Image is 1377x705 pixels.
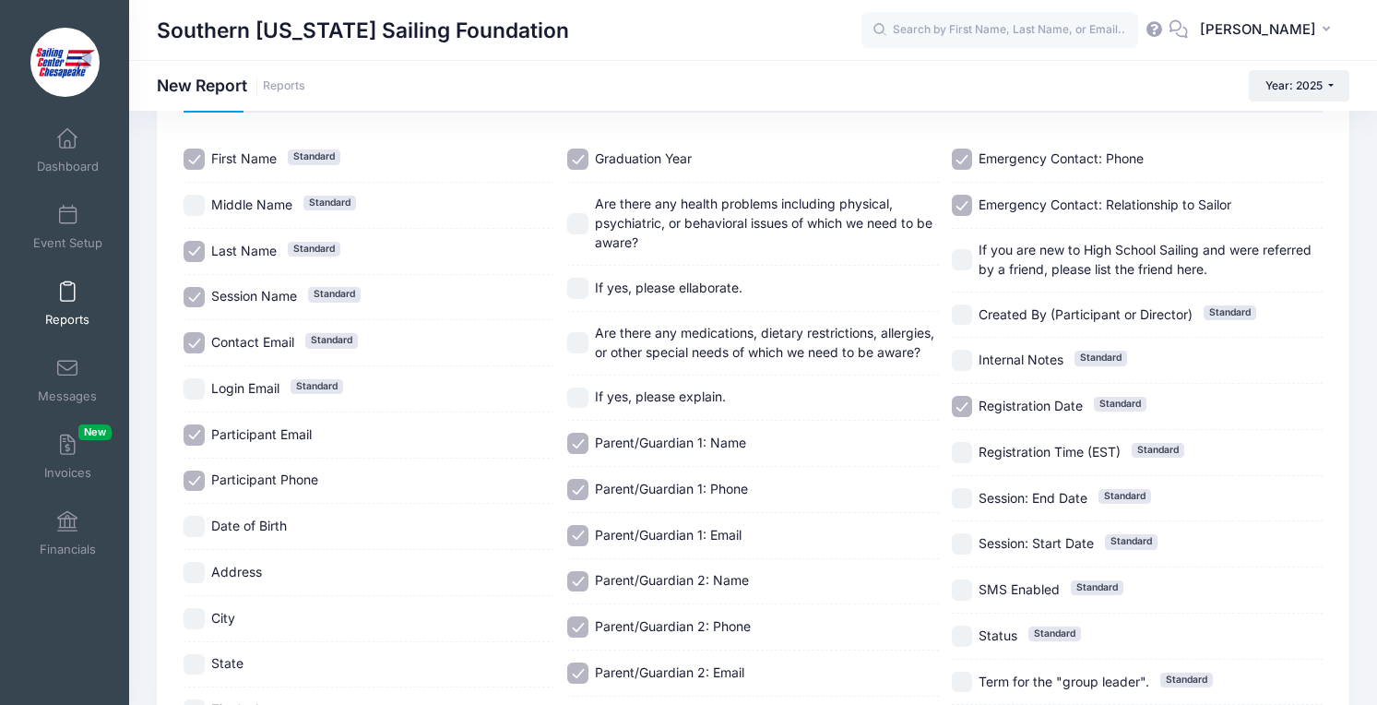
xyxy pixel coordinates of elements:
[595,388,726,404] span: If yes, please explain.
[595,572,749,588] span: Parent/Guardian 2: Name
[184,471,205,492] input: Participant Phone
[1200,19,1316,40] span: [PERSON_NAME]
[211,288,297,304] span: Session Name
[1188,9,1349,52] button: [PERSON_NAME]
[211,518,287,533] span: Date of Birth
[157,76,305,95] h1: New Report
[567,149,588,170] input: Graduation Year
[157,9,569,52] h1: Southern [US_STATE] Sailing Foundation
[24,348,112,412] a: Messages
[567,571,588,592] input: Parent/Guardian 2: Name
[979,242,1312,277] span: If you are new to High School Sailing and were referred by a friend, please list the friend here.
[979,197,1231,212] span: Emergency Contact: Relationship to Sailor
[595,435,746,450] span: Parent/Guardian 1: Name
[184,654,205,675] input: State
[184,562,205,583] input: Address
[952,305,973,326] input: Created By (Participant or Director)Standard
[184,287,205,308] input: Session NameStandard
[211,610,235,626] span: City
[567,278,588,299] input: If yes, please ellaborate.
[595,150,692,166] span: Graduation Year
[567,433,588,454] input: Parent/Guardian 1: Name
[861,12,1138,49] input: Search by First Name, Last Name, or Email...
[184,516,205,537] input: Date of Birth
[979,150,1144,166] span: Emergency Contact: Phone
[952,580,973,601] input: SMS EnabledStandard
[952,149,973,170] input: Emergency Contact: Phone
[952,533,973,555] input: Session: Start DateStandard
[38,388,97,404] span: Messages
[952,488,973,509] input: Session: End DateStandard
[263,79,305,93] a: Reports
[952,350,973,371] input: Internal NotesStandard
[979,398,1083,413] span: Registration Date
[24,195,112,259] a: Event Setup
[184,378,205,400] input: Login EmailStandard
[211,197,292,212] span: Middle Name
[952,442,973,463] input: Registration Time (EST)Standard
[33,235,102,251] span: Event Setup
[30,28,100,97] img: Southern Maryland Sailing Foundation
[211,655,243,671] span: State
[44,465,91,481] span: Invoices
[288,149,340,164] span: Standard
[184,424,205,446] input: Participant Email
[211,243,277,258] span: Last Name
[567,479,588,500] input: Parent/Guardian 1: Phone
[211,380,279,396] span: Login Email
[1249,70,1349,102] button: Year: 2025
[24,501,112,566] a: Financials
[24,271,112,336] a: Reports
[184,241,205,262] input: Last NameStandard
[1074,351,1127,365] span: Standard
[1028,627,1081,641] span: Standard
[1265,78,1323,92] span: Year: 2025
[1094,397,1146,412] span: Standard
[45,312,89,328] span: Reports
[567,616,588,638] input: Parent/Guardian 2: Phone
[1160,673,1213,687] span: Standard
[567,388,588,409] input: If yes, please explain.
[1071,580,1123,595] span: Standard
[595,618,751,634] span: Parent/Guardian 2: Phone
[1204,305,1256,320] span: Standard
[979,535,1094,551] span: Session: Start Date
[211,564,262,580] span: Address
[567,663,588,684] input: Parent/Guardian 2: Email
[952,195,973,216] input: Emergency Contact: Relationship to Sailor
[211,334,294,350] span: Contact Email
[303,196,356,210] span: Standard
[979,674,1149,689] span: Term for the "group leader".
[24,424,112,489] a: InvoicesNew
[595,196,932,250] span: Are there any health problems including physical, psychiatric, or behavioral issues of which we n...
[595,664,744,680] span: Parent/Guardian 2: Email
[979,627,1017,643] span: Status
[595,527,742,543] span: Parent/Guardian 1: Email
[979,444,1121,460] span: Registration Time (EST)
[979,581,1060,597] span: SMS Enabled
[595,280,742,295] span: If yes, please ellaborate.
[184,608,205,629] input: City
[291,379,343,394] span: Standard
[184,195,205,216] input: Middle NameStandard
[952,626,973,647] input: StatusStandard
[211,150,277,166] span: First Name
[1132,443,1184,458] span: Standard
[952,672,973,693] input: Term for the "group leader".Standard
[979,352,1063,367] span: Internal Notes
[567,213,588,234] input: Are there any health problems including physical, psychiatric, or behavioral issues of which we n...
[952,249,973,270] input: If you are new to High School Sailing and were referred by a friend, please list the friend here.
[37,159,99,174] span: Dashboard
[211,472,318,487] span: Participant Phone
[1098,489,1151,504] span: Standard
[78,424,112,440] span: New
[308,287,361,302] span: Standard
[184,149,205,170] input: First NameStandard
[567,332,588,353] input: Are there any medications, dietary restrictions, allergies, or other special needs of which we ne...
[211,426,312,442] span: Participant Email
[40,542,96,557] span: Financials
[595,481,748,496] span: Parent/Guardian 1: Phone
[184,332,205,353] input: Contact EmailStandard
[952,396,973,417] input: Registration DateStandard
[595,325,934,360] span: Are there any medications, dietary restrictions, allergies, or other special needs of which we ne...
